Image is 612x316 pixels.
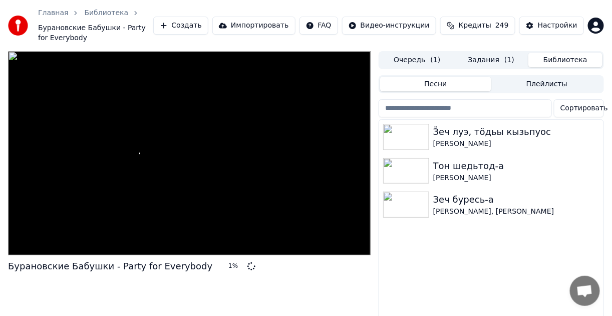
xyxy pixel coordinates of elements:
[519,17,584,35] button: Настройки
[84,8,128,18] a: Библиотека
[38,8,153,43] nav: breadcrumb
[299,17,338,35] button: FAQ
[454,53,528,67] button: Задания
[380,53,454,67] button: Очередь
[212,17,295,35] button: Импортировать
[433,193,599,207] div: Зеч буресь-а
[440,17,515,35] button: Кредиты249
[433,159,599,173] div: Тон шедьтод-а
[8,259,212,273] div: Бурановские Бабушки - Party for Everybody
[433,173,599,183] div: [PERSON_NAME]
[570,276,600,306] div: Открытый чат
[495,21,509,31] span: 249
[228,262,243,270] div: 1 %
[342,17,436,35] button: Видео-инструкции
[38,23,153,43] span: Бурановские Бабушки - Party for Everybody
[433,125,599,139] div: Ӟеч луэ, тӧдьы кызьпуос
[504,55,514,65] span: ( 1 )
[8,16,28,36] img: youka
[433,139,599,149] div: [PERSON_NAME]
[528,53,602,67] button: Библиотека
[431,55,441,65] span: ( 1 )
[433,207,599,217] div: [PERSON_NAME], [PERSON_NAME]
[38,8,68,18] a: Главная
[560,103,608,113] span: Сортировать
[380,77,491,91] button: Песни
[153,17,208,35] button: Создать
[538,21,577,31] div: Настройки
[459,21,491,31] span: Кредиты
[491,77,602,91] button: Плейлисты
